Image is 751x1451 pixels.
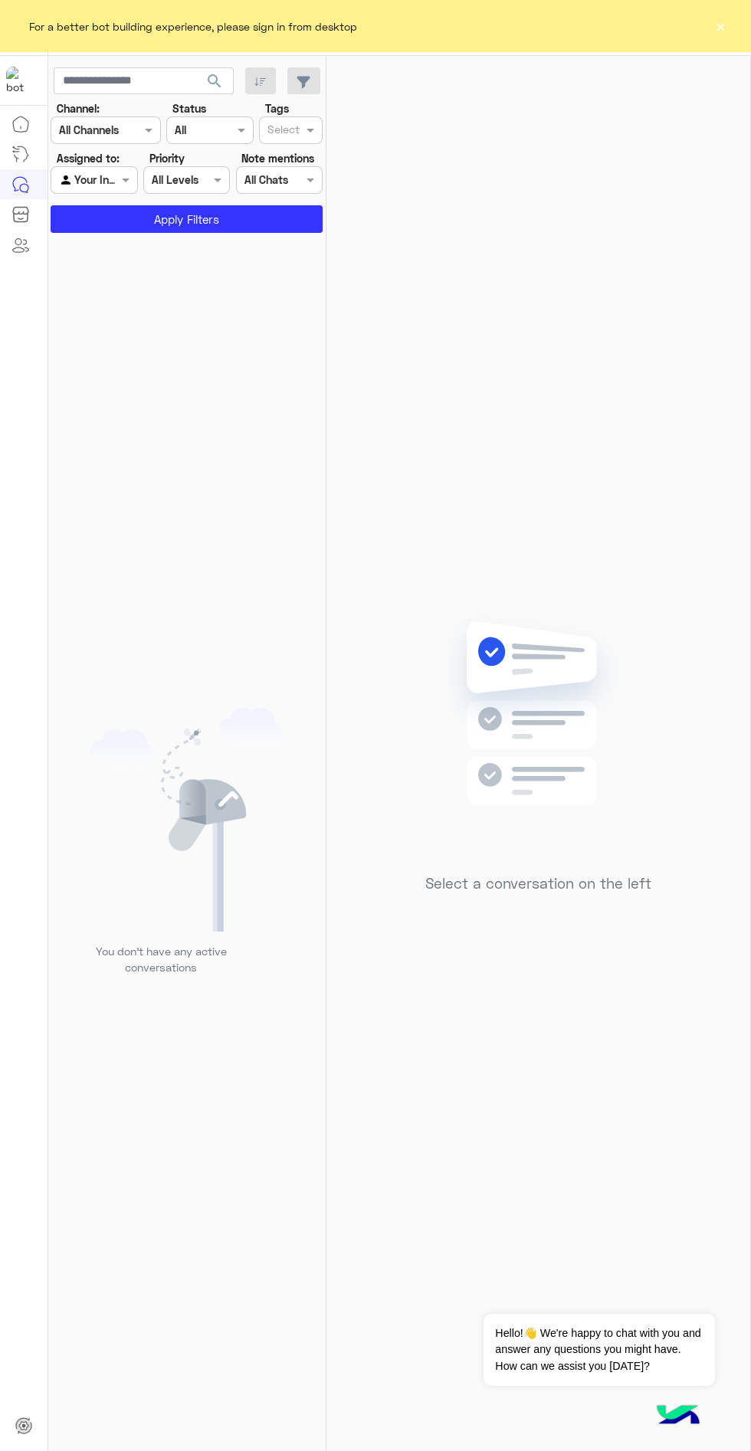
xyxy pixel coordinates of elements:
[149,150,185,166] label: Priority
[713,18,728,34] button: ×
[29,18,357,34] span: For a better bot building experience, please sign in from desktop
[651,1390,705,1443] img: hulul-logo.png
[425,875,651,893] h5: Select a conversation on the left
[90,708,284,932] img: empty users
[265,121,300,141] div: Select
[51,205,323,233] button: Apply Filters
[428,609,649,863] img: no messages
[172,100,206,116] label: Status
[6,67,34,94] img: 1403182699927242
[265,100,289,116] label: Tags
[484,1314,714,1386] span: Hello!👋 We're happy to chat with you and answer any questions you might have. How can we assist y...
[84,943,238,976] p: You don’t have any active conversations
[57,150,120,166] label: Assigned to:
[196,67,234,100] button: search
[241,150,314,166] label: Note mentions
[57,100,100,116] label: Channel:
[205,72,224,90] span: search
